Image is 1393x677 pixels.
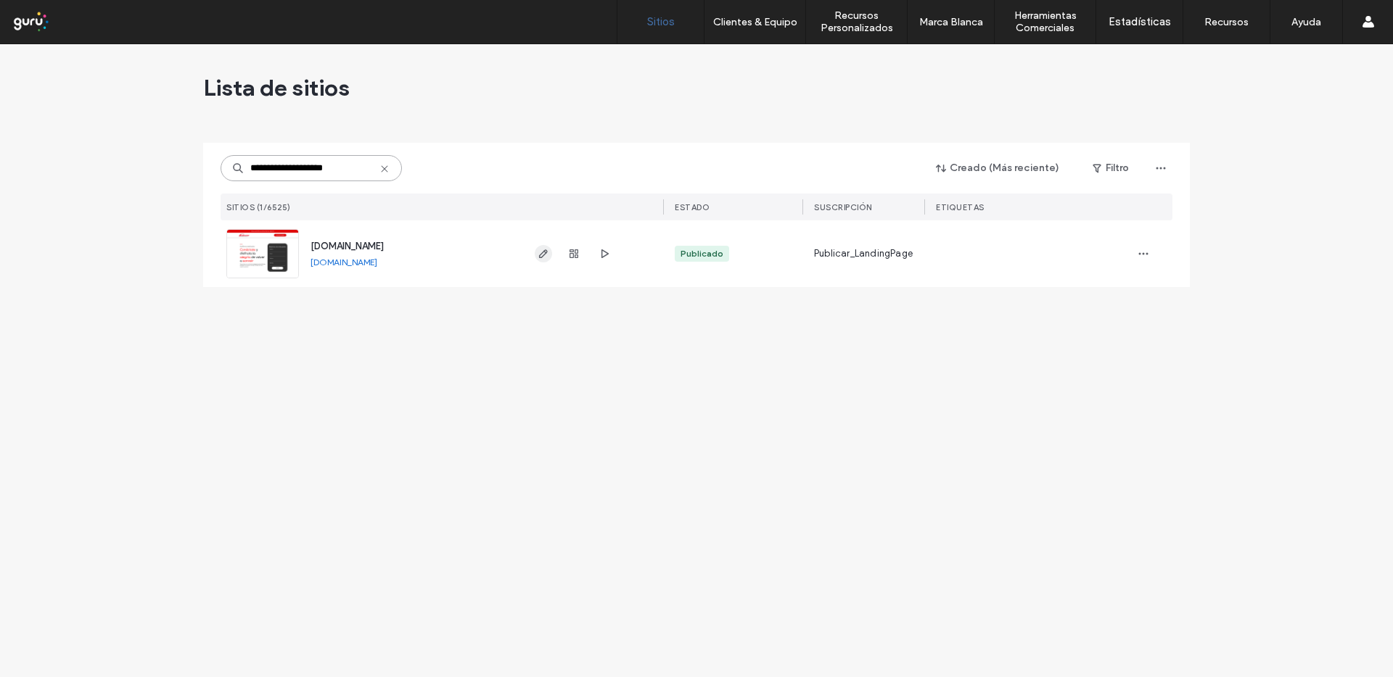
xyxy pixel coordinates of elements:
[936,202,985,212] span: ETIQUETAS
[226,202,291,212] span: SITIOS (1/6525)
[38,38,266,49] div: Dominio: [GEOGRAPHIC_DATA][DOMAIN_NAME]
[311,241,384,252] a: [DOMAIN_NAME]
[814,246,913,261] span: Publicar_LandingPage
[675,202,710,212] span: ESTADO
[1291,16,1321,28] label: Ayuda
[23,38,35,49] img: website_grey.svg
[1204,16,1249,28] label: Recursos
[203,73,350,102] span: Lista de sitios
[1078,157,1143,180] button: Filtro
[155,84,166,96] img: tab_keywords_by_traffic_grey.svg
[60,84,72,96] img: tab_domain_overview_orange.svg
[814,202,872,212] span: Suscripción
[76,86,111,95] div: Dominio
[32,10,72,23] span: Ayuda
[311,257,377,267] a: [DOMAIN_NAME]
[1109,15,1171,28] label: Estadísticas
[23,23,35,35] img: logo_orange.svg
[647,15,675,28] label: Sitios
[919,16,983,28] label: Marca Blanca
[170,86,231,95] div: Palabras clave
[806,9,907,34] label: Recursos Personalizados
[681,247,723,260] div: Publicado
[713,16,797,28] label: Clientes & Equipo
[41,23,71,35] div: v 4.0.25
[924,157,1072,180] button: Creado (Más reciente)
[995,9,1096,34] label: Herramientas Comerciales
